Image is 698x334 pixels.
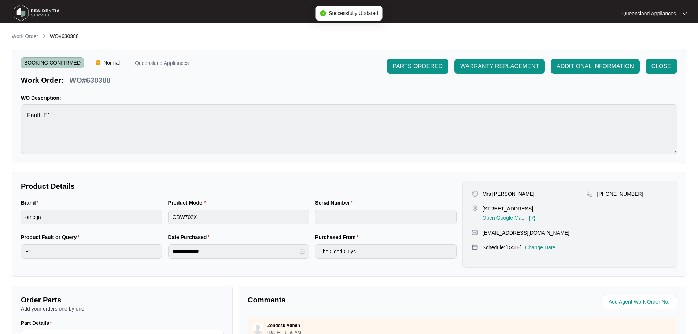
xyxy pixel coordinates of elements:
[315,244,457,259] input: Purchased From
[21,305,224,312] p: Add your orders one by one
[683,12,687,15] img: dropdown arrow
[69,75,110,85] p: WO#630388
[96,60,100,65] img: Vercel Logo
[21,210,162,224] input: Brand
[525,244,555,251] p: Change Date
[50,33,79,39] span: WO#630388
[483,244,521,251] p: Schedule: [DATE]
[248,295,457,305] p: Comments
[472,205,478,212] img: map-pin
[393,62,443,71] span: PARTS ORDERED
[315,199,355,206] label: Serial Number
[21,57,84,68] span: BOOKING CONFIRMED
[41,33,47,39] img: chevron-right
[21,75,63,85] p: Work Order:
[21,234,82,241] label: Product Fault or Query
[168,234,213,241] label: Date Purchased
[460,62,539,71] span: WARRANTY REPLACEMENT
[551,59,640,74] button: ADDITIONAL INFORMATION
[168,210,310,224] input: Product Model
[597,190,643,198] p: [PHONE_NUMBER]
[21,295,224,305] p: Order Parts
[472,229,478,236] img: map-pin
[21,244,162,259] input: Product Fault or Query
[21,181,457,191] p: Product Details
[11,2,62,24] img: residentia service logo
[12,33,38,40] p: Work Order
[387,59,448,74] button: PARTS ORDERED
[646,59,677,74] button: CLOSE
[21,94,677,102] p: WO Description:
[529,215,535,222] img: Link-External
[483,205,535,212] p: [STREET_ADDRESS],
[483,190,535,198] p: Mrs [PERSON_NAME]
[483,215,535,222] a: Open Google Map
[100,57,123,68] span: Normal
[173,247,299,255] input: Date Purchased
[483,229,569,236] p: [EMAIL_ADDRESS][DOMAIN_NAME]
[21,199,41,206] label: Brand
[472,244,478,250] img: map-pin
[10,33,40,41] a: Work Order
[315,234,361,241] label: Purchased From
[472,190,478,197] img: user-pin
[267,323,300,329] p: Zendesk Admin
[622,10,676,17] p: Queensland Appliances
[609,298,673,307] input: Add Agent Work Order No.
[21,104,677,154] textarea: Fault: E1
[315,210,457,224] input: Serial Number
[557,62,634,71] span: ADDITIONAL INFORMATION
[651,62,671,71] span: CLOSE
[586,190,593,197] img: map-pin
[329,10,378,16] span: Successfully Updated
[252,323,263,334] img: user.svg
[168,199,210,206] label: Product Model
[454,59,545,74] button: WARRANTY REPLACEMENT
[21,319,55,327] label: Part Details
[320,10,326,16] span: check-circle
[135,60,189,68] p: Queensland Appliances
